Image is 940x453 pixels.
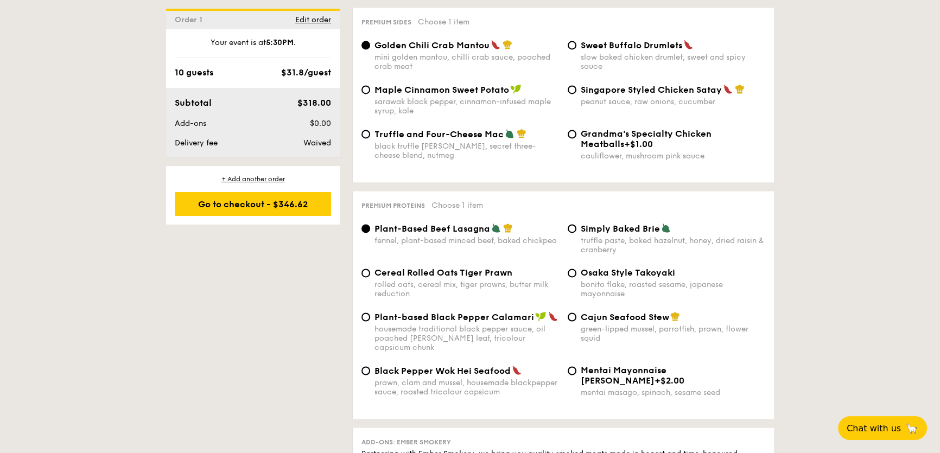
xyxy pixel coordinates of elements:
[374,53,559,71] div: mini golden mantou, chilli crab sauce, poached crab meat
[581,151,765,161] div: cauliflower, mushroom pink sauce
[361,269,370,277] input: Cereal Rolled Oats Tiger Prawnrolled oats, cereal mix, tiger prawns, butter milk reduction
[510,84,521,94] img: icon-vegan.f8ff3823.svg
[505,129,515,138] img: icon-vegetarian.fe4039eb.svg
[175,175,331,183] div: + Add another order
[503,223,513,233] img: icon-chef-hat.a58ddaea.svg
[491,40,500,49] img: icon-spicy.37a8142b.svg
[175,138,218,148] span: Delivery fee
[374,280,559,298] div: rolled oats, cereal mix, tiger prawns, butter milk reduction
[175,37,331,58] div: Your event is at .
[297,98,331,108] span: $318.00
[581,236,765,254] div: truffle paste, baked hazelnut, honey, dried raisin & cranberry
[374,267,512,278] span: Cereal Rolled Oats Tiger Prawn
[581,97,765,106] div: peanut sauce, raw onions, cucumber
[568,41,576,49] input: Sweet Buffalo Drumletsslow baked chicken drumlet, sweet and spicy sauce
[512,365,522,375] img: icon-spicy.37a8142b.svg
[175,15,207,24] span: Order 1
[581,85,722,95] span: Singapore Styled Chicken Satay
[175,119,206,128] span: Add-ons
[581,365,666,386] span: Mentai Mayonnaise [PERSON_NAME]
[581,312,669,322] span: Cajun Seafood Stew
[361,224,370,233] input: Plant-Based Beef Lasagnafennel, plant-based minced beef, baked chickpea
[581,224,660,234] span: Simply Baked Brie
[723,84,733,94] img: icon-spicy.37a8142b.svg
[281,66,331,79] div: $31.8/guest
[568,130,576,138] input: Grandma's Specialty Chicken Meatballs+$1.00cauliflower, mushroom pink sauce
[310,119,331,128] span: $0.00
[374,129,504,139] span: Truffle and Four-Cheese Mac
[361,41,370,49] input: Golden Chili Crab Mantoumini golden mantou, chilli crab sauce, poached crab meat
[503,40,512,49] img: icon-chef-hat.a58ddaea.svg
[374,312,534,322] span: Plant-based Black Pepper Calamari
[374,97,559,116] div: sarawak black pepper, cinnamon-infused maple syrup, kale
[838,416,927,440] button: Chat with us🦙
[361,312,370,321] input: Plant-based Black Pepper Calamarihousemade traditional black pepper sauce, oil poached [PERSON_NA...
[517,129,526,138] img: icon-chef-hat.a58ddaea.svg
[175,192,331,216] div: Go to checkout - $346.62
[374,40,490,50] span: Golden Chili Crab Mantou
[581,40,682,50] span: Sweet Buffalo Drumlets
[361,85,370,94] input: Maple Cinnamon Sweet Potatosarawak black pepper, cinnamon-infused maple syrup, kale
[581,129,712,149] span: Grandma's Specialty Chicken Meatballs
[175,98,212,108] span: Subtotal
[361,18,411,26] span: Premium sides
[295,15,331,24] span: Edit order
[491,223,501,233] img: icon-vegetarian.fe4039eb.svg
[361,366,370,375] input: Black Pepper Wok Hei Seafoodprawn, clam and mussel, housemade blackpepper sauce, roasted tricolou...
[624,139,653,149] span: +$1.00
[581,267,675,278] span: Osaka Style Takoyaki
[568,366,576,375] input: Mentai Mayonnaise [PERSON_NAME]+$2.00mentai masago, spinach, sesame seed
[581,388,765,397] div: mentai masago, spinach, sesame seed
[361,202,425,209] span: Premium proteins
[568,224,576,233] input: Simply Baked Brietruffle paste, baked hazelnut, honey, dried raisin & cranberry
[374,236,559,245] div: fennel, plant-based minced beef, baked chickpea
[548,311,558,321] img: icon-spicy.37a8142b.svg
[568,312,576,321] input: Cajun Seafood Stewgreen-lipped mussel, parrotfish, prawn, flower squid
[303,138,331,148] span: Waived
[735,84,745,94] img: icon-chef-hat.a58ddaea.svg
[581,324,765,343] div: green-lipped mussel, parrotfish, prawn, flower squid
[581,280,765,298] div: bonito flake, roasted sesame, japanese mayonnaise
[374,224,490,234] span: Plant-Based Beef Lasagna
[535,311,546,321] img: icon-vegan.f8ff3823.svg
[374,378,559,397] div: prawn, clam and mussel, housemade blackpepper sauce, roasted tricolour capsicum
[374,366,511,376] span: Black Pepper Wok Hei Seafood
[374,324,559,352] div: housemade traditional black pepper sauce, oil poached [PERSON_NAME] leaf, tricolour capsicum chunk
[655,375,684,386] span: +$2.00
[670,311,680,321] img: icon-chef-hat.a58ddaea.svg
[431,201,483,210] span: Choose 1 item
[418,17,469,27] span: Choose 1 item
[905,422,918,435] span: 🦙
[361,438,451,446] span: Add-ons: Ember Smokery
[568,269,576,277] input: Osaka Style Takoyakibonito flake, roasted sesame, japanese mayonnaise
[374,85,509,95] span: Maple Cinnamon Sweet Potato
[361,130,370,138] input: Truffle and Four-Cheese Macblack truffle [PERSON_NAME], secret three-cheese blend, nutmeg
[175,66,213,79] div: 10 guests
[266,38,294,47] strong: 5:30PM
[847,423,901,433] span: Chat with us
[374,142,559,160] div: black truffle [PERSON_NAME], secret three-cheese blend, nutmeg
[568,85,576,94] input: Singapore Styled Chicken Sataypeanut sauce, raw onions, cucumber
[661,223,671,233] img: icon-vegetarian.fe4039eb.svg
[683,40,693,49] img: icon-spicy.37a8142b.svg
[581,53,765,71] div: slow baked chicken drumlet, sweet and spicy sauce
